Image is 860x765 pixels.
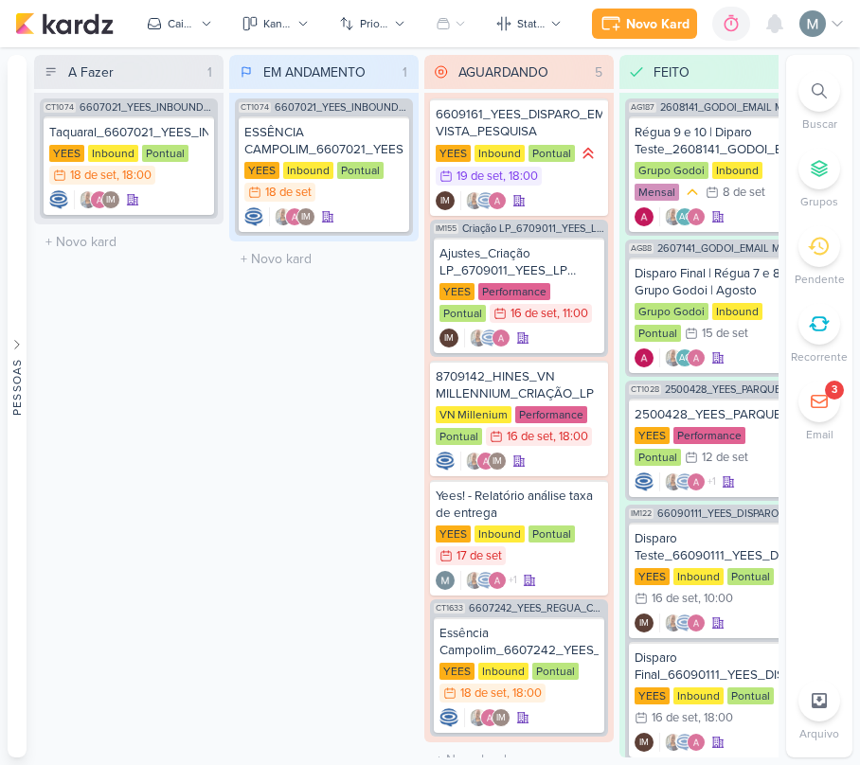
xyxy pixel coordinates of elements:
[723,187,765,199] div: 8 de set
[635,124,794,158] div: Régua 9 e 10 | Diparo Teste_2608141_GODOI_EMAIL MARKETING_SETEMBRO
[659,733,706,752] div: Colaboradores: Iara Santos, Caroline Traven De Andrade, Alessandra Gomes
[436,488,602,522] div: Yees! - Relatório análise taxa de entrega
[635,348,654,367] div: Criador(a): Alessandra Gomes
[727,568,774,585] div: Pontual
[434,603,465,614] span: CT1633
[657,508,799,519] span: 66090111_YEES_DISPARO_EMAIL_IPA
[687,348,706,367] img: Alessandra Gomes
[675,472,694,491] img: Caroline Traven De Andrade
[635,265,794,299] div: Disparo Final | Régua 7 e 8 | Grupo Godoi | Agosto
[635,303,708,320] div: Grupo Godoi
[49,190,68,209] img: Caroline Traven De Andrade
[436,452,455,471] div: Criador(a): Caroline Traven De Andrade
[529,525,575,543] div: Pontual
[8,55,27,757] button: Pessoas
[679,213,691,222] p: AG
[101,190,120,209] div: Isabella Machado Guimarães
[9,359,26,416] div: Pessoas
[799,725,839,742] p: Arquivo
[702,452,748,464] div: 12 de set
[635,207,654,226] div: Criador(a): Alessandra Gomes
[460,191,507,210] div: Colaboradores: Iara Santos, Caroline Traven De Andrade, Alessandra Gomes
[659,472,716,491] div: Colaboradores: Iara Santos, Caroline Traven De Andrade, Alessandra Gomes, Isabella Machado Guimarães
[652,712,698,724] div: 16 de set
[275,102,409,113] span: 6607021_YEES_INBOUND_NOVA_PROPOSTA_RÉGUA_NOVOS_LEADS
[488,571,507,590] img: Alessandra Gomes
[673,568,724,585] div: Inbound
[464,329,511,347] div: Colaboradores: Iara Santos, Caroline Traven De Andrade, Alessandra Gomes
[460,687,507,700] div: 18 de set
[460,571,517,590] div: Colaboradores: Iara Santos, Caroline Traven De Andrade, Alessandra Gomes, Isabella Machado Guimarães
[698,712,733,724] div: , 18:00
[49,124,208,141] div: Taquaral_6607021_YEES_INBOUND_NOVA_PROPOSTA_RÉGUA_NOVOS_LEADS
[675,614,694,632] img: Caroline Traven De Andrade
[635,733,654,752] div: Criador(a): Isabella Machado Guimarães
[464,708,511,727] div: Colaboradores: Iara Santos, Alessandra Gomes, Isabella Machado Guimarães
[635,614,654,632] div: Criador(a): Isabella Machado Guimarães
[439,708,458,727] img: Caroline Traven De Andrade
[436,145,471,162] div: YEES
[476,191,495,210] img: Caroline Traven De Andrade
[503,170,538,183] div: , 18:00
[436,571,455,590] div: Criador(a): Mariana Amorim
[492,708,511,727] div: Isabella Machado Guimarães
[639,738,649,748] p: IM
[49,190,68,209] div: Criador(a): Caroline Traven De Andrade
[200,62,220,82] div: 1
[79,190,98,209] img: Iara Santos
[629,508,654,519] span: IM122
[635,162,708,179] div: Grupo Godoi
[439,663,475,680] div: YEES
[532,663,579,680] div: Pontual
[802,116,837,133] p: Buscar
[660,102,799,113] span: 2608141_GODOI_EMAIL MARKETING_SETEMBRO
[233,245,415,273] input: + Novo kard
[436,368,602,402] div: 8709142_HINES_VN MILLENNIUM_CRIAÇÃO_LP
[635,427,670,444] div: YEES
[664,614,683,632] img: Iara Santos
[639,619,649,629] p: IM
[480,329,499,347] img: Caroline Traven De Andrade
[579,144,598,163] div: Prioridade Alta
[557,308,588,320] div: , 11:00
[635,687,670,704] div: YEES
[635,348,654,367] img: Alessandra Gomes
[664,207,683,226] img: Iara Santos
[475,525,525,543] div: Inbound
[436,452,455,471] img: Caroline Traven De Andrade
[439,625,599,659] div: Essência Campolim_6607242_YEES_REGUA_COMPRADORES_CAMPINAS_SOROCABA
[436,191,455,210] div: Isabella Machado Guimarães
[476,452,495,471] img: Alessandra Gomes
[44,102,76,113] span: CT1074
[301,213,311,222] p: IM
[511,308,557,320] div: 16 de set
[457,170,503,183] div: 19 de set
[285,207,304,226] img: Alessandra Gomes
[439,329,458,347] div: Isabella Machado Guimarães
[507,431,553,443] div: 16 de set
[476,571,495,590] img: Caroline Traven De Andrade
[465,571,484,590] img: Iara Santos
[436,571,455,590] img: Mariana Amorim
[587,62,610,82] div: 5
[635,449,681,466] div: Pontual
[488,191,507,210] img: Alessandra Gomes
[553,431,588,443] div: , 18:00
[457,550,502,562] div: 17 de set
[239,102,271,113] span: CT1074
[657,243,799,254] span: 2607141_GODOI_EMAIL MARKETING_AGOSTO
[706,474,716,489] span: +1
[795,271,845,288] p: Pendente
[727,687,774,704] div: Pontual
[673,427,745,444] div: Performance
[507,573,517,588] span: +1
[679,354,691,364] p: AG
[664,348,683,367] img: Iara Santos
[635,472,654,491] img: Caroline Traven De Andrade
[465,191,484,210] img: Iara Santos
[659,207,706,226] div: Colaboradores: Iara Santos, Aline Gimenez Graciano, Alessandra Gomes
[791,348,848,365] p: Recorrente
[439,708,458,727] div: Criador(a): Caroline Traven De Andrade
[460,452,507,471] div: Colaboradores: Iara Santos, Alessandra Gomes, Isabella Machado Guimarães
[74,190,120,209] div: Colaboradores: Iara Santos, Alessandra Gomes, Isabella Machado Guimarães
